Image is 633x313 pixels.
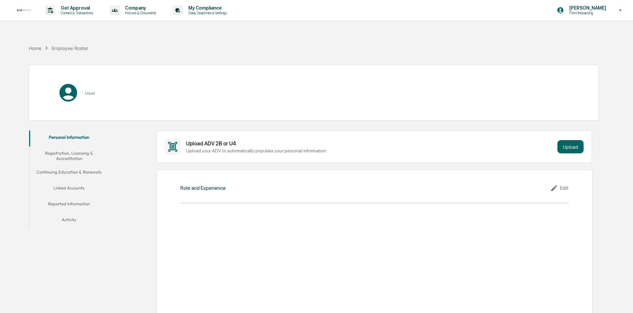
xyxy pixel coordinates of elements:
[16,8,32,13] img: logo
[550,184,569,192] div: Edit
[29,146,109,165] button: Registration, Licensing & Accreditation
[52,45,88,51] div: Employee Roster
[557,140,584,153] button: Upload
[29,130,109,229] div: secondary tabs example
[85,90,95,96] h3: User
[183,11,230,15] p: Data, Deadlines & Settings
[186,148,555,153] div: Upload your ADV to automatically populate your personal information.
[55,11,96,15] p: Content & Transactions
[29,197,109,213] button: Reported Information
[55,5,96,11] p: Get Approval
[120,5,159,11] p: Company
[186,140,555,147] div: Upload ADV 2B or U4
[564,11,609,15] p: Firm Onboarding
[29,181,109,197] button: Linked Accounts
[29,130,109,146] button: Personal Information
[29,45,41,51] div: Home
[29,165,109,181] button: Continuing Education & Renewals
[564,5,609,11] p: [PERSON_NAME]
[120,11,159,15] p: Policies & Documents
[29,213,109,229] button: Activity
[180,185,226,191] div: Role and Experience
[183,5,230,11] p: My Compliance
